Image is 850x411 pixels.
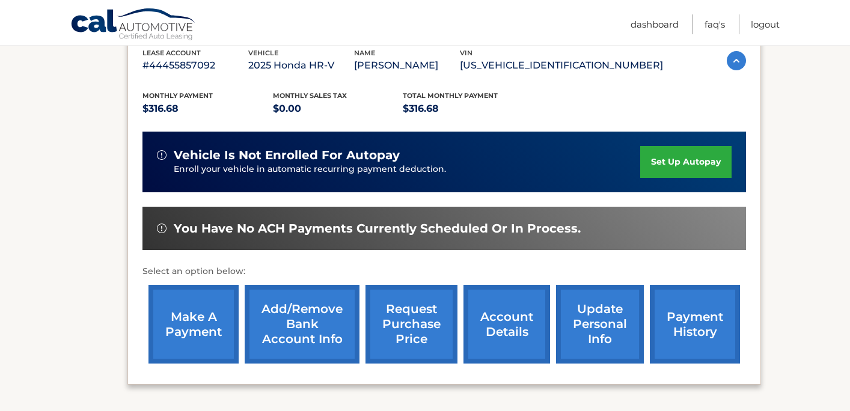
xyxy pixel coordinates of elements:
img: alert-white.svg [157,150,167,160]
p: $316.68 [403,100,533,117]
a: Dashboard [631,14,679,34]
span: lease account [142,49,201,57]
a: update personal info [556,285,644,364]
a: Cal Automotive [70,8,197,43]
img: alert-white.svg [157,224,167,233]
span: vin [460,49,472,57]
p: $316.68 [142,100,273,117]
a: FAQ's [705,14,725,34]
span: Total Monthly Payment [403,91,498,100]
p: [US_VEHICLE_IDENTIFICATION_NUMBER] [460,57,663,74]
span: name [354,49,375,57]
p: [PERSON_NAME] [354,57,460,74]
span: You have no ACH payments currently scheduled or in process. [174,221,581,236]
a: Logout [751,14,780,34]
a: account details [463,285,550,364]
img: accordion-active.svg [727,51,746,70]
p: $0.00 [273,100,403,117]
a: set up autopay [640,146,732,178]
a: make a payment [148,285,239,364]
span: vehicle is not enrolled for autopay [174,148,400,163]
a: Add/Remove bank account info [245,285,359,364]
span: Monthly Payment [142,91,213,100]
span: vehicle [248,49,278,57]
a: request purchase price [365,285,457,364]
a: payment history [650,285,740,364]
p: Enroll your vehicle in automatic recurring payment deduction. [174,163,640,176]
span: Monthly sales Tax [273,91,347,100]
p: 2025 Honda HR-V [248,57,354,74]
p: #44455857092 [142,57,248,74]
p: Select an option below: [142,264,746,279]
